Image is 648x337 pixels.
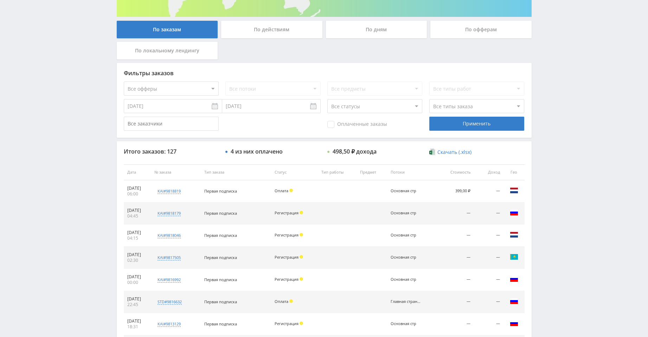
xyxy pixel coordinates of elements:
[300,211,303,214] span: Холд
[127,296,148,302] div: [DATE]
[201,164,271,180] th: Тип заказа
[474,180,503,202] td: —
[510,186,518,195] img: nld.png
[474,202,503,225] td: —
[127,302,148,307] div: 22:45
[510,208,518,217] img: rus.png
[158,299,182,305] div: std#9816632
[275,210,299,215] span: Регистрация
[221,21,322,38] div: По действиям
[510,319,518,328] img: rus.png
[127,208,148,213] div: [DATE]
[124,164,151,180] th: Дата
[275,188,288,193] span: Оплата
[204,233,237,238] span: Первая подписка
[391,299,422,304] div: Главная страница
[430,21,532,38] div: По офферам
[124,70,525,76] div: Фильтры заказов
[124,148,219,155] div: Итого заказов: 127
[127,318,148,324] div: [DATE]
[333,148,377,155] div: 498,50 ₽ дохода
[510,231,518,239] img: nld.png
[127,186,148,191] div: [DATE]
[438,164,474,180] th: Стоимость
[503,164,525,180] th: Гео
[204,277,237,282] span: Первая подписка
[474,313,503,335] td: —
[127,213,148,219] div: 04:45
[438,225,474,247] td: —
[429,149,471,156] a: Скачать (.xlsx)
[300,277,303,281] span: Холд
[474,247,503,269] td: —
[474,164,503,180] th: Доход
[127,252,148,258] div: [DATE]
[127,324,148,330] div: 18:31
[391,255,422,260] div: Основная стр
[158,233,181,238] div: kai#9818046
[429,148,435,155] img: xlsx
[318,164,357,180] th: Тип работы
[438,180,474,202] td: 399,00 ₽
[275,254,299,260] span: Регистрация
[474,225,503,247] td: —
[204,321,237,326] span: Первая подписка
[510,253,518,261] img: kaz.png
[158,210,181,216] div: kai#9818179
[204,188,237,194] span: Первая подписка
[127,280,148,285] div: 00:00
[158,255,181,260] div: kai#9817505
[510,297,518,305] img: rus.png
[438,291,474,313] td: —
[474,269,503,291] td: —
[204,299,237,304] span: Первая подписка
[204,255,237,260] span: Первая подписка
[357,164,387,180] th: Предмет
[124,117,219,131] input: Все заказчики
[438,313,474,335] td: —
[429,117,524,131] div: Применить
[275,299,288,304] span: Оплата
[127,230,148,235] div: [DATE]
[158,277,181,283] div: kai#9816992
[438,269,474,291] td: —
[124,99,222,113] input: Use the arrow keys to pick a date
[127,274,148,280] div: [DATE]
[438,202,474,225] td: —
[158,321,181,327] div: kai#9813129
[474,291,503,313] td: —
[391,189,422,193] div: Основная стр
[275,232,299,238] span: Регистрация
[300,233,303,236] span: Холд
[204,210,237,216] span: Первая подписка
[151,164,200,180] th: № заказа
[326,21,427,38] div: По дням
[300,255,303,259] span: Холд
[117,21,218,38] div: По заказам
[391,211,422,215] div: Основная стр
[127,191,148,197] div: 06:00
[391,233,422,238] div: Основная стр
[438,247,474,269] td: —
[391,322,422,326] div: Основная стр
[231,148,283,155] div: 4 из них оплачено
[275,321,299,326] span: Регистрация
[510,275,518,283] img: rus.png
[289,189,293,192] span: Холд
[391,277,422,282] div: Основная стр
[327,121,387,128] span: Оплаченные заказы
[127,258,148,263] div: 02:30
[271,164,318,180] th: Статус
[117,42,218,59] div: По локальному лендингу
[387,164,438,180] th: Потоки
[437,149,471,155] span: Скачать (.xlsx)
[275,277,299,282] span: Регистрация
[127,235,148,241] div: 04:15
[289,299,293,303] span: Холд
[300,322,303,325] span: Холд
[158,188,181,194] div: kai#9818819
